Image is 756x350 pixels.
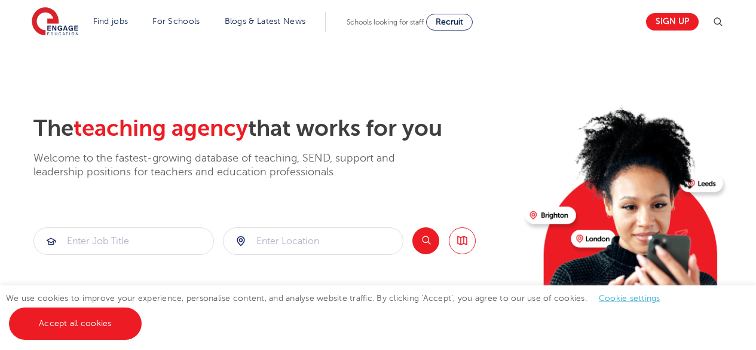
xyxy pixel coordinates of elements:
div: Submit [33,227,214,255]
span: Recruit [436,17,463,26]
a: Blogs & Latest News [225,17,306,26]
input: Submit [34,228,213,254]
a: For Schools [152,17,200,26]
button: Search [412,227,439,254]
span: teaching agency [74,115,248,141]
img: Engage Education [32,7,78,37]
span: Schools looking for staff [347,18,424,26]
a: Find jobs [93,17,128,26]
span: We use cookies to improve your experience, personalise content, and analyse website traffic. By c... [6,294,672,328]
h2: The that works for you [33,115,516,142]
a: Sign up [646,13,699,31]
a: Recruit [426,14,473,31]
input: Submit [224,228,403,254]
a: Accept all cookies [9,308,142,340]
div: Submit [223,227,403,255]
p: Welcome to the fastest-growing database of teaching, SEND, support and leadership positions for t... [33,151,428,179]
a: Cookie settings [599,294,660,303]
